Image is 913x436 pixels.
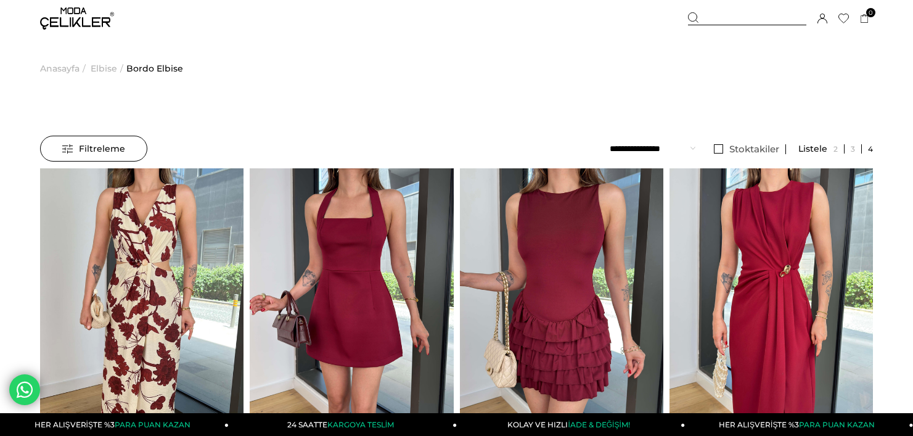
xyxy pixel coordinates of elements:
span: İADE & DEĞİŞİM! [568,420,629,429]
a: Stoktakiler [708,144,786,154]
a: 24 SAATTEKARGOYA TESLİM [229,413,457,436]
a: HER ALIŞVERİŞTE %3PARA PUAN KAZAN [1,413,229,436]
a: Anasayfa [40,37,80,100]
a: 0 [860,14,869,23]
span: KARGOYA TESLİM [327,420,394,429]
img: logo [40,7,114,30]
li: > [91,37,126,100]
span: PARA PUAN KAZAN [115,420,190,429]
a: HER ALIŞVERİŞTE %3PARA PUAN KAZAN [685,413,913,436]
a: Elbise [91,37,117,100]
li: > [40,37,89,100]
span: Filtreleme [62,136,125,161]
a: KOLAY VE HIZLIİADE & DEĞİŞİM! [457,413,685,436]
span: Stoktakiler [729,143,779,155]
a: Bordo Elbise [126,37,183,100]
span: PARA PUAN KAZAN [799,420,875,429]
span: 0 [866,8,875,17]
